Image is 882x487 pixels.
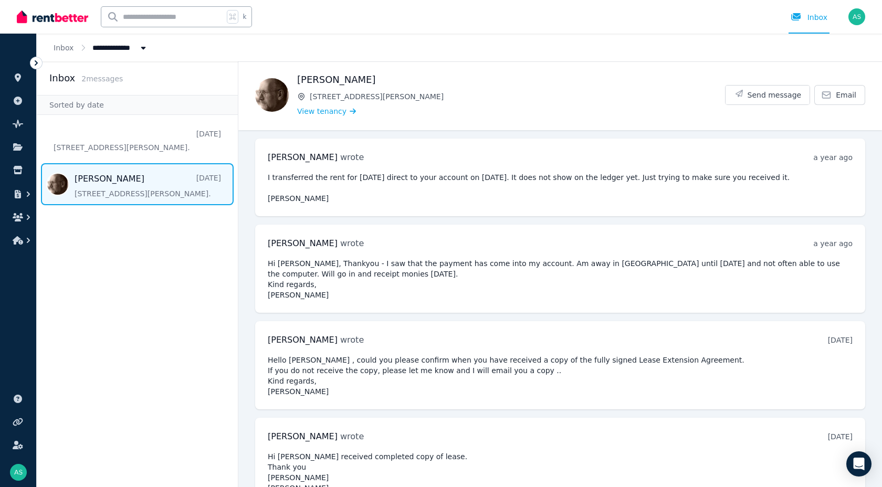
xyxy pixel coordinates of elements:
[268,152,338,162] span: [PERSON_NAME]
[340,238,364,248] span: wrote
[268,172,853,204] pre: I transferred the rent for [DATE] direct to your account on [DATE]. It does not show on the ledge...
[268,238,338,248] span: [PERSON_NAME]
[340,335,364,345] span: wrote
[726,86,810,104] button: Send message
[828,336,853,344] time: [DATE]
[836,90,856,100] span: Email
[255,78,289,112] img: William Gundling
[268,431,338,441] span: [PERSON_NAME]
[340,431,364,441] span: wrote
[37,34,165,61] nav: Breadcrumb
[10,464,27,481] img: Ann Shircore
[37,95,238,115] div: Sorted by date
[268,355,853,397] pre: Hello [PERSON_NAME] , could you please confirm when you have received a copy of the fully signed ...
[37,115,238,209] nav: Message list
[846,451,871,477] div: Open Intercom Messenger
[791,12,827,23] div: Inbox
[268,258,853,300] pre: Hi [PERSON_NAME], Thankyou - I saw that the payment has come into my account. Am away in [GEOGRAP...
[54,129,221,153] a: [DATE][STREET_ADDRESS][PERSON_NAME].
[848,8,865,25] img: Ann Shircore
[54,44,73,52] a: Inbox
[297,72,725,87] h1: [PERSON_NAME]
[813,153,853,162] time: a year ago
[49,71,75,86] h2: Inbox
[340,152,364,162] span: wrote
[814,85,865,105] a: Email
[297,106,356,117] a: View tenancy
[748,90,802,100] span: Send message
[310,91,725,102] span: [STREET_ADDRESS][PERSON_NAME]
[297,106,346,117] span: View tenancy
[828,432,853,441] time: [DATE]
[243,13,246,21] span: k
[75,173,221,199] a: [PERSON_NAME][DATE][STREET_ADDRESS][PERSON_NAME].
[268,335,338,345] span: [PERSON_NAME]
[813,239,853,248] time: a year ago
[17,9,88,25] img: RentBetter
[81,75,123,83] span: 2 message s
